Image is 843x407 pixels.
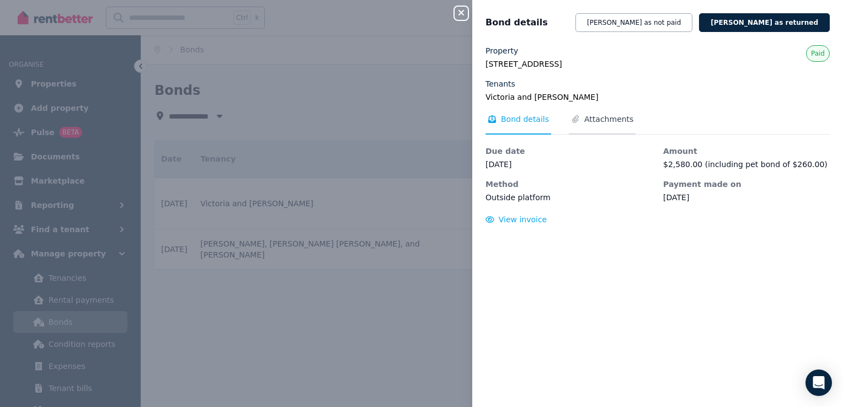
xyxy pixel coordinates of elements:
dt: Amount [663,146,830,157]
span: Bond details [501,114,549,125]
dd: [DATE] [485,159,652,170]
span: View invoice [499,215,547,224]
legend: Victoria and [PERSON_NAME] [485,92,830,103]
label: Tenants [485,78,515,89]
dt: Payment made on [663,179,830,190]
dd: Outside platform [485,192,652,203]
dd: $2,580.00 (including pet bond of $260.00) [663,159,830,170]
dd: [DATE] [663,192,830,203]
button: [PERSON_NAME] as returned [699,13,830,32]
span: Bond details [485,16,548,29]
span: Paid [811,49,825,58]
div: Open Intercom Messenger [805,369,832,396]
button: [PERSON_NAME] as not paid [575,13,692,32]
label: Property [485,45,518,56]
legend: [STREET_ADDRESS] [485,58,830,69]
span: Attachments [584,114,633,125]
nav: Tabs [485,114,830,135]
dt: Due date [485,146,652,157]
dt: Method [485,179,652,190]
button: View invoice [485,214,547,225]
